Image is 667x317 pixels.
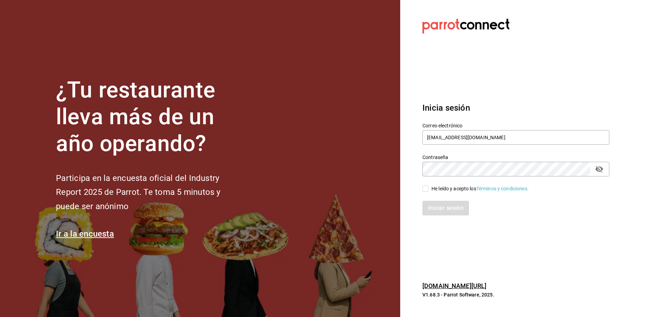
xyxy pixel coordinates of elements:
[56,77,244,157] h1: ¿Tu restaurante lleva más de un año operando?
[56,229,114,239] a: Ir a la encuesta
[422,123,609,128] label: Correo electrónico
[422,130,609,145] input: Ingresa tu correo electrónico
[422,291,609,298] p: V1.68.3 - Parrot Software, 2025.
[56,171,244,214] h2: Participa en la encuesta oficial del Industry Report 2025 de Parrot. Te toma 5 minutos y puede se...
[422,282,486,290] a: [DOMAIN_NAME][URL]
[431,185,529,192] div: He leído y acepto los
[593,163,605,175] button: passwordField
[422,102,609,114] h3: Inicia sesión
[476,186,529,191] a: Términos y condiciones.
[422,155,609,160] label: Contraseña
